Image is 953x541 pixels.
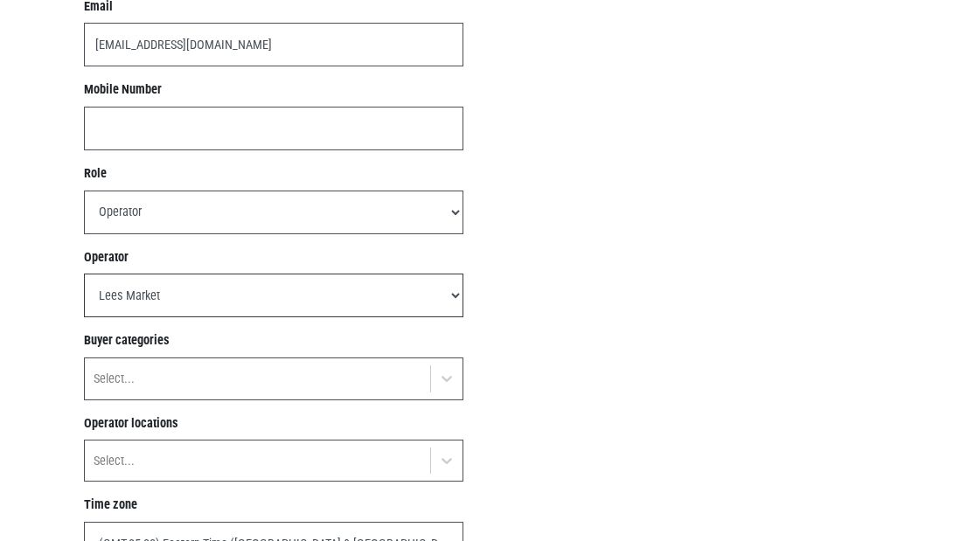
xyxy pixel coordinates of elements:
label: Mobile Number [84,80,162,100]
label: Operator locations [84,414,178,433]
label: Time zone [84,496,137,515]
label: Role [84,164,107,184]
label: Buyer categories [84,331,170,350]
label: Operator [84,248,129,267]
